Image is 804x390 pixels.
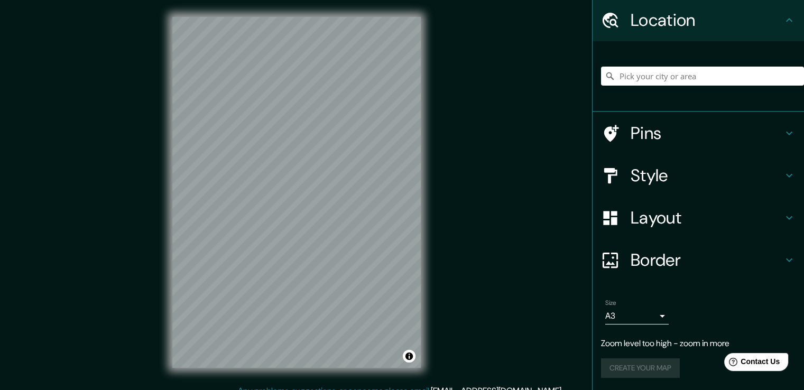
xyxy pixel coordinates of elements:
div: Border [593,239,804,281]
iframe: Help widget launcher [710,349,792,378]
button: Toggle attribution [403,350,415,363]
h4: Layout [631,207,783,228]
h4: Border [631,249,783,271]
div: Layout [593,197,804,239]
h4: Pins [631,123,783,144]
div: Pins [593,112,804,154]
div: A3 [605,308,669,324]
h4: Style [631,165,783,186]
div: Style [593,154,804,197]
canvas: Map [172,17,421,368]
input: Pick your city or area [601,67,804,86]
p: Zoom level too high - zoom in more [601,337,796,350]
h4: Location [631,10,783,31]
label: Size [605,299,616,308]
